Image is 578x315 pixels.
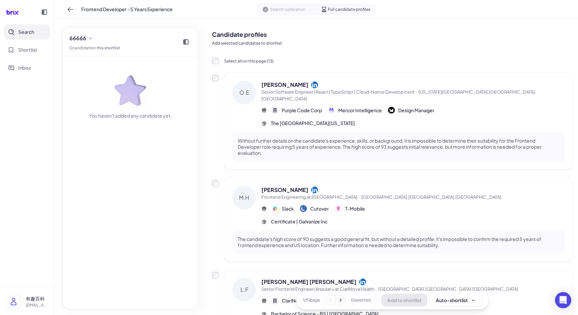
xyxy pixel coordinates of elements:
[261,89,414,95] span: Senior Software Engineer | React | TypeScript | Cloud-Native Development
[212,40,573,46] p: Add selected candidates to shortlist
[69,45,120,51] div: 0 candidate in
[4,42,50,57] button: Shortlist
[238,138,559,156] p: Without further details on the candidate's experience, skills, or background, it is impossible to...
[359,194,360,200] span: ·
[238,236,559,248] p: The candidate's high score of 90 suggests a good general fit, but without a detailed profile, it'...
[378,286,518,292] span: [GEOGRAPHIC_DATA],[GEOGRAPHIC_DATA],[GEOGRAPHIC_DATA]
[81,6,173,13] span: Frontend Developer - 5 Years Experience
[376,286,377,292] span: ·
[282,297,319,304] span: ClariNova Health
[18,28,34,35] span: Search
[436,297,476,304] div: Auto-shortlist
[361,194,501,200] span: [GEOGRAPHIC_DATA],[GEOGRAPHIC_DATA],[GEOGRAPHIC_DATA]
[4,60,50,75] button: Inbox
[328,6,370,13] span: Full candidate profiles
[300,205,307,212] img: 公司logo
[282,205,294,212] span: Slack
[232,278,256,301] div: L.F
[261,194,357,200] span: Frontend Engineering at [GEOGRAPHIC_DATA]
[97,45,120,50] a: this shortlist
[67,33,96,44] button: 66666
[212,30,573,39] h2: Candidate profiles
[69,34,86,42] span: 66666
[18,46,37,53] span: Shortlist
[89,112,172,119] div: You haven't added any candidate yet.
[272,205,278,212] img: 公司logo
[212,272,219,278] label: Add to shortlist
[430,294,482,307] button: Auto-shortlist
[270,6,305,13] span: Search calibration
[388,107,395,114] img: 公司logo
[416,89,417,95] span: ·
[398,107,434,114] span: Design Manager
[335,205,342,212] img: 公司logo
[212,57,219,64] input: Select all on this page (13)
[271,218,327,225] span: Certificate | Galvanize Inc
[212,75,219,81] label: Add to shortlist
[261,278,357,286] span: [PERSON_NAME] [PERSON_NAME]
[6,294,21,309] img: user_logo.png
[113,73,147,107] img: star
[345,205,365,212] span: T-Mobile
[555,292,571,308] div: Open Intercom Messenger
[303,297,320,303] span: 1 / 51 page
[271,120,355,127] span: The [GEOGRAPHIC_DATA][US_STATE]
[261,89,536,101] span: [US_STATE][GEOGRAPHIC_DATA],[GEOGRAPHIC_DATA],[GEOGRAPHIC_DATA]
[26,302,48,308] p: [EMAIL_ADDRESS][DOMAIN_NAME]
[232,186,256,210] div: M.H
[282,107,322,114] span: Purple Code Corp
[310,205,329,212] span: Cutover
[4,24,50,40] button: Search
[261,81,308,89] span: [PERSON_NAME]
[232,81,256,104] div: O.E
[338,107,382,114] span: Mercor Intelligence
[351,297,371,303] span: 0 selected
[328,107,335,114] img: 公司logo
[261,186,308,194] span: [PERSON_NAME]
[18,64,31,71] span: Inbox
[212,180,219,187] label: Add to shortlist
[26,295,48,302] p: 有趣百科
[224,58,274,64] span: Select all on this page ( 13 )
[261,286,374,292] span: Senior Frontend Engineer (Angular + at ClariNova Health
